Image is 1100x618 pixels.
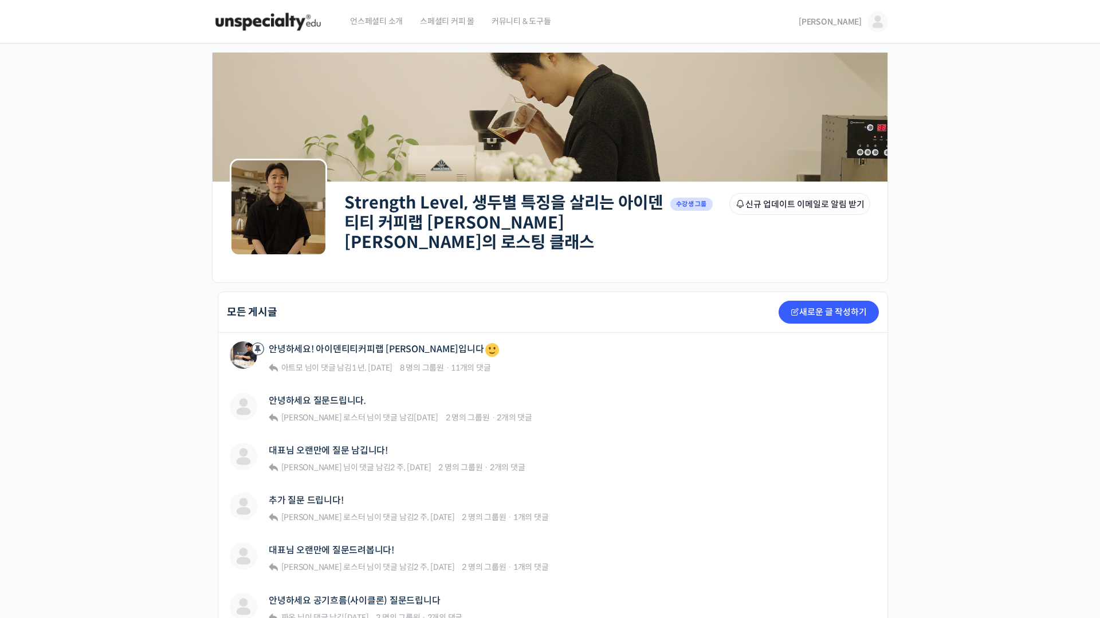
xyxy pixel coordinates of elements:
span: [PERSON_NAME] 로스터 [281,562,366,572]
span: 2 명의 그룹원 [462,512,506,522]
span: 1개의 댓글 [513,562,549,572]
a: 추가 질문 드립니다! [269,495,343,506]
span: · [446,363,450,373]
a: 대표님 오랜만에 질문드려봅니다! [269,545,394,556]
span: · [508,562,512,572]
a: [PERSON_NAME] 로스터 [280,562,366,572]
a: 아트모 [280,363,303,373]
span: 11개의 댓글 [451,363,490,373]
a: 2 주, [DATE] [390,462,431,473]
span: 님이 댓글 남김 [280,363,392,373]
h2: 모든 게시글 [227,307,277,317]
span: 2개의 댓글 [490,462,525,473]
span: · [484,462,488,473]
span: 2 명의 그룹원 [446,412,490,423]
span: [PERSON_NAME] [281,462,342,473]
span: [PERSON_NAME] 로스터 [281,512,366,522]
a: 1 년, [DATE] [352,363,392,373]
a: [PERSON_NAME] 로스터 [280,512,366,522]
span: 님이 댓글 남김 [280,462,431,473]
button: 신규 업데이트 이메일로 알림 받기 [729,193,870,215]
a: [DATE] [414,412,438,423]
span: [PERSON_NAME] [799,17,862,27]
span: 님이 댓글 남김 [280,512,455,522]
span: 님이 댓글 남김 [280,412,438,423]
a: [PERSON_NAME] 로스터 [280,412,366,423]
a: 대표님 오랜만에 질문 남깁니다! [269,445,388,456]
a: [PERSON_NAME] [280,462,342,473]
img: Group logo of Strength Level, 생두별 특징을 살리는 아이덴티티 커피랩 윤원균 대표의 로스팅 클래스 [230,159,327,256]
a: Strength Level, 생두별 특징을 살리는 아이덴티티 커피랩 [PERSON_NAME] [PERSON_NAME]의 로스팅 클래스 [344,192,663,253]
a: 안녕하세요 공기흐름(사이클론) 질문드립니다 [269,595,440,606]
span: · [508,512,512,522]
a: 안녕하세요! 아이덴티티커피랩 [PERSON_NAME]입니다 [269,341,501,359]
span: · [492,412,496,423]
span: 2개의 댓글 [497,412,532,423]
span: 님이 댓글 남김 [280,562,455,572]
a: 안녕하세요 질문드립니다. [269,395,366,406]
a: 2 주, [DATE] [414,562,454,572]
span: 1개의 댓글 [513,512,549,522]
span: 8 명의 그룹원 [400,363,444,373]
a: 2 주, [DATE] [414,512,454,522]
span: 아트모 [281,363,303,373]
span: [PERSON_NAME] 로스터 [281,412,366,423]
a: 새로운 글 작성하기 [779,301,879,324]
span: 2 명의 그룹원 [438,462,482,473]
img: 🙂 [485,343,499,357]
span: 2 명의 그룹원 [462,562,506,572]
span: 수강생 그룹 [670,198,713,211]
